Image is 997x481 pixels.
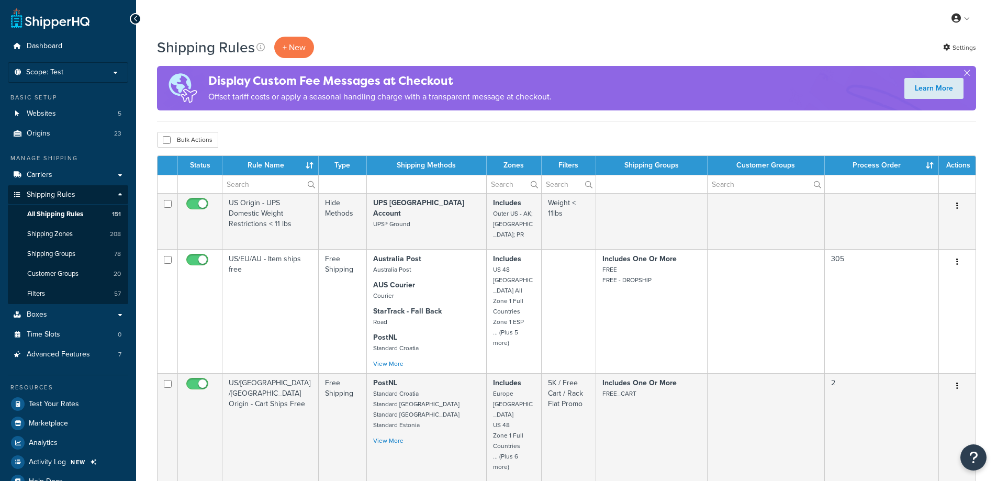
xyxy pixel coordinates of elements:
[27,270,79,278] span: Customer Groups
[8,395,128,413] a: Test Your Rates
[11,8,89,29] a: ShipperHQ Home
[373,291,394,300] small: Courier
[8,124,128,143] a: Origins 23
[8,154,128,163] div: Manage Shipping
[602,253,677,264] strong: Includes One Or More
[542,175,596,193] input: Search
[27,350,90,359] span: Advanced Features
[373,389,460,430] small: Standard Croatia Standard [GEOGRAPHIC_DATA] Standard [GEOGRAPHIC_DATA] Standard Estonia
[708,156,824,175] th: Customer Groups
[118,330,121,339] span: 0
[8,264,128,284] li: Customer Groups
[157,132,218,148] button: Bulk Actions
[373,377,397,388] strong: PostNL
[114,270,121,278] span: 20
[8,104,128,124] a: Websites 5
[8,244,128,264] a: Shipping Groups 78
[8,325,128,344] li: Time Slots
[373,343,419,353] small: Standard Croatia
[27,230,73,239] span: Shipping Zones
[114,250,121,259] span: 78
[319,156,367,175] th: Type
[939,156,976,175] th: Actions
[8,37,128,56] a: Dashboard
[8,433,128,452] a: Analytics
[178,156,222,175] th: Status
[602,377,677,388] strong: Includes One Or More
[27,310,47,319] span: Boxes
[319,249,367,373] td: Free Shipping
[27,330,60,339] span: Time Slots
[8,325,128,344] a: Time Slots 0
[8,225,128,244] li: Shipping Zones
[8,205,128,224] a: All Shipping Rules 151
[8,104,128,124] li: Websites
[29,400,79,409] span: Test Your Rates
[373,332,397,343] strong: PostNL
[8,93,128,102] div: Basic Setup
[8,244,128,264] li: Shipping Groups
[373,197,464,219] strong: UPS [GEOGRAPHIC_DATA] Account
[825,249,939,373] td: 305
[493,253,521,264] strong: Includes
[373,317,387,327] small: Road
[8,124,128,143] li: Origins
[27,250,75,259] span: Shipping Groups
[602,389,636,398] small: FREE_CART
[825,156,939,175] th: Process Order : activate to sort column ascending
[373,359,404,368] a: View More
[708,175,824,193] input: Search
[319,193,367,249] td: Hide Methods
[27,42,62,51] span: Dashboard
[110,230,121,239] span: 208
[112,210,121,219] span: 151
[27,191,75,199] span: Shipping Rules
[27,129,50,138] span: Origins
[114,289,121,298] span: 57
[118,109,121,118] span: 5
[157,37,255,58] h1: Shipping Rules
[493,265,533,348] small: US 48 [GEOGRAPHIC_DATA] All Zone 1 Full Countries Zone 1 ESP ... (Plus 5 more)
[222,249,319,373] td: US/EU/AU - Item ships free
[367,156,487,175] th: Shipping Methods
[373,219,410,229] small: UPS® Ground
[8,185,128,205] a: Shipping Rules
[373,265,411,274] small: Australia Post
[29,458,66,467] span: Activity Log
[542,193,596,249] td: Weight < 11lbs
[8,414,128,433] a: Marketplace
[222,193,319,249] td: US Origin - UPS Domestic Weight Restrictions < 11 lbs
[8,305,128,325] a: Boxes
[114,129,121,138] span: 23
[487,156,542,175] th: Zones
[8,345,128,364] li: Advanced Features
[222,175,318,193] input: Search
[208,72,552,90] h4: Display Custom Fee Messages at Checkout
[493,209,533,239] small: Outer US - AK; [GEOGRAPHIC_DATA]; PR
[8,264,128,284] a: Customer Groups 20
[493,197,521,208] strong: Includes
[373,279,415,290] strong: AUS Courier
[8,225,128,244] a: Shipping Zones 208
[27,210,83,219] span: All Shipping Rules
[222,156,319,175] th: Rule Name : activate to sort column ascending
[157,66,208,110] img: duties-banner-06bc72dcb5fe05cb3f9472aba00be2ae8eb53ab6f0d8bb03d382ba314ac3c341.png
[27,171,52,180] span: Carriers
[8,205,128,224] li: All Shipping Rules
[373,253,421,264] strong: Australia Post
[960,444,987,471] button: Open Resource Center
[8,284,128,304] li: Filters
[8,345,128,364] a: Advanced Features 7
[602,265,652,285] small: FREE FREE - DROPSHIP
[274,37,314,58] p: + New
[27,289,45,298] span: Filters
[487,175,541,193] input: Search
[943,40,976,55] a: Settings
[8,165,128,185] a: Carriers
[8,453,128,472] li: Activity Log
